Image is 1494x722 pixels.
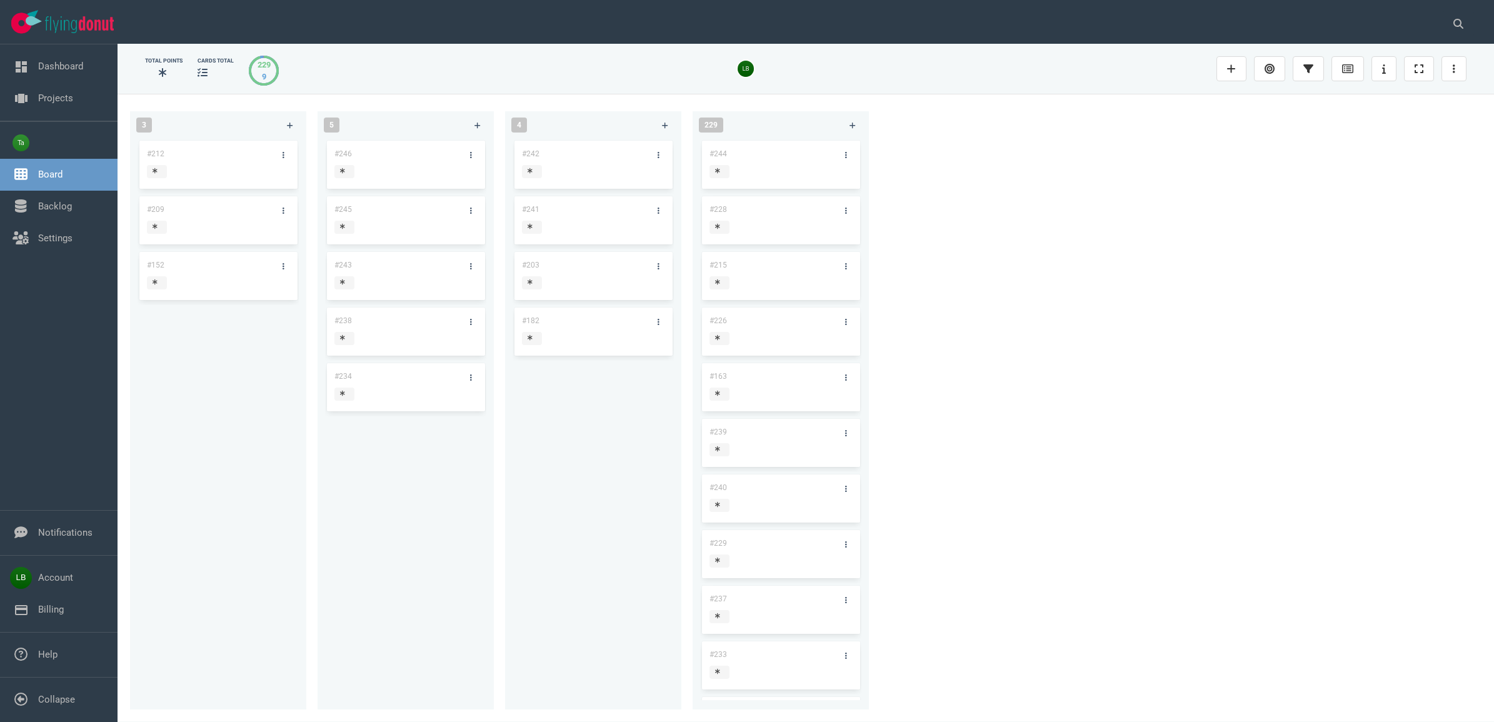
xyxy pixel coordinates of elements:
img: 26 [738,61,754,77]
span: 3 [136,118,152,133]
a: #239 [709,428,727,436]
a: Collapse [38,694,75,705]
a: Backlog [38,201,72,212]
div: 229 [258,59,271,71]
a: #182 [522,316,539,325]
a: #246 [334,149,352,158]
a: #238 [334,316,352,325]
a: #163 [709,372,727,381]
a: Settings [38,233,73,244]
a: #242 [522,149,539,158]
a: #212 [147,149,164,158]
div: cards total [198,57,234,65]
a: Help [38,649,58,660]
div: 9 [258,71,271,83]
a: Notifications [38,527,93,538]
img: Flying Donut text logo [45,16,114,33]
a: #244 [709,149,727,158]
a: #203 [522,261,539,269]
a: Account [38,572,73,583]
a: Board [38,169,63,180]
a: #209 [147,205,164,214]
a: #241 [522,205,539,214]
a: #234 [334,372,352,381]
a: #228 [709,205,727,214]
a: #240 [709,483,727,492]
a: Billing [38,604,64,615]
a: #226 [709,316,727,325]
div: Total Points [145,57,183,65]
a: #152 [147,261,164,269]
span: 229 [699,118,723,133]
span: 4 [511,118,527,133]
a: #245 [334,205,352,214]
a: #215 [709,261,727,269]
a: Dashboard [38,61,83,72]
span: 5 [324,118,339,133]
a: #243 [334,261,352,269]
a: Projects [38,93,73,104]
